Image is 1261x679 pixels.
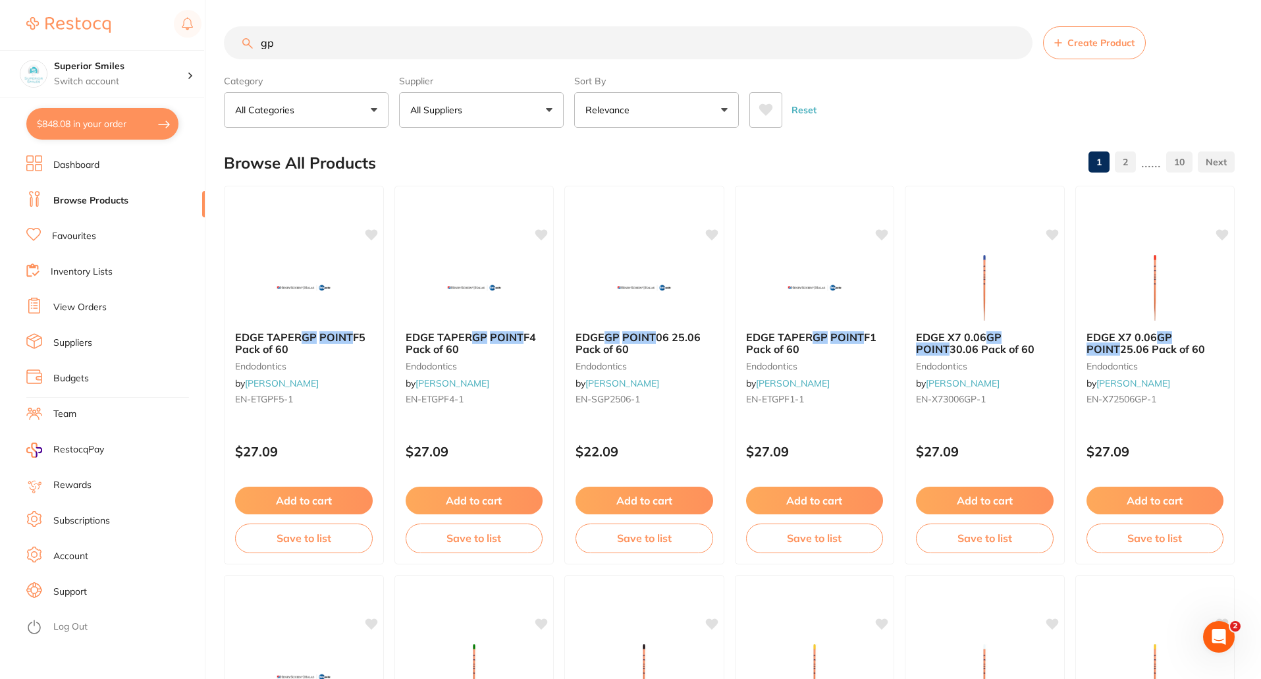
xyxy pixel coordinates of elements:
button: Add to cart [916,487,1054,514]
small: endodontics [1087,361,1224,371]
b: EDGE TAPER GP POINT F1 Pack of 60 [746,331,884,356]
a: Favourites [52,230,96,243]
span: EDGE TAPER [235,331,302,344]
button: Add to cart [576,487,713,514]
p: $27.09 [1087,444,1224,459]
em: POINT [830,331,864,344]
p: Relevance [585,103,635,117]
button: Relevance [574,92,739,128]
button: Create Product [1043,26,1146,59]
span: EDGE TAPER [746,331,813,344]
img: EDGE X7 0.06 GP POINT 30.06 Pack of 60 [942,255,1027,321]
em: POINT [622,331,656,344]
span: by [1087,377,1170,389]
b: EDGE TAPER GP POINT F5 Pack of 60 [235,331,373,356]
a: 1 [1088,149,1110,175]
b: EDGE TAPER GP POINT F4 Pack of 60 [406,331,543,356]
a: Account [53,550,88,563]
span: EDGE X7 0.06 [916,331,986,344]
input: Search Products [224,26,1033,59]
em: GP [986,331,1002,344]
p: $27.09 [916,444,1054,459]
a: 10 [1166,149,1193,175]
button: Reset [788,92,820,128]
span: 2 [1230,621,1241,632]
span: EN-ETGPF4-1 [406,393,464,405]
img: EDGE TAPER GP POINT F5 Pack of 60 [261,255,346,321]
a: View Orders [53,301,107,314]
span: EN-X72506GP-1 [1087,393,1156,405]
a: [PERSON_NAME] [1096,377,1170,389]
em: GP [604,331,620,344]
a: Subscriptions [53,514,110,528]
span: by [746,377,830,389]
p: $22.09 [576,444,713,459]
button: Save to list [746,524,884,553]
em: POINT [1087,342,1120,356]
small: endodontics [746,361,884,371]
small: endodontics [235,361,373,371]
em: POINT [319,331,353,344]
b: EDGE X7 0.06 GP POINT 30.06 Pack of 60 [916,331,1054,356]
span: 25.06 Pack of 60 [1120,342,1205,356]
b: EDGE GP POINT 06 25.06 Pack of 60 [576,331,713,356]
p: All Suppliers [410,103,468,117]
span: EN-ETGPF5-1 [235,393,293,405]
button: Add to cart [746,487,884,514]
a: RestocqPay [26,443,104,458]
a: 2 [1115,149,1136,175]
span: 06 25.06 Pack of 60 [576,331,701,356]
span: by [576,377,659,389]
label: Category [224,75,389,87]
span: by [916,377,1000,389]
a: [PERSON_NAME] [926,377,1000,389]
p: All Categories [235,103,300,117]
span: F1 Pack of 60 [746,331,876,356]
span: EDGE [576,331,604,344]
em: GP [1157,331,1172,344]
button: All Categories [224,92,389,128]
button: Add to cart [235,487,373,514]
small: endodontics [406,361,543,371]
button: Add to cart [1087,487,1224,514]
p: ...... [1141,155,1161,170]
h4: Superior Smiles [54,60,187,73]
a: Restocq Logo [26,10,111,40]
span: Create Product [1067,38,1135,48]
p: Switch account [54,75,187,88]
a: Browse Products [53,194,128,207]
button: All Suppliers [399,92,564,128]
span: EN-SGP2506-1 [576,393,640,405]
label: Sort By [574,75,739,87]
button: $848.08 in your order [26,108,178,140]
button: Save to list [406,524,543,553]
em: POINT [916,342,950,356]
button: Save to list [576,524,713,553]
em: GP [813,331,828,344]
a: Rewards [53,479,92,492]
a: [PERSON_NAME] [585,377,659,389]
a: [PERSON_NAME] [416,377,489,389]
span: by [235,377,319,389]
img: EDGE GP POINT 06 25.06 Pack of 60 [601,255,687,321]
p: $27.09 [746,444,884,459]
span: EN-ETGPF1-1 [746,393,804,405]
small: endodontics [576,361,713,371]
img: EDGE TAPER GP POINT F4 Pack of 60 [431,255,517,321]
a: Inventory Lists [51,265,113,279]
span: 30.06 Pack of 60 [950,342,1034,356]
em: POINT [490,331,523,344]
span: EDGE TAPER [406,331,472,344]
a: Team [53,408,76,421]
img: RestocqPay [26,443,42,458]
label: Supplier [399,75,564,87]
a: Log Out [53,620,88,634]
h2: Browse All Products [224,154,376,173]
span: EDGE X7 0.06 [1087,331,1157,344]
img: Superior Smiles [20,61,47,87]
span: F5 Pack of 60 [235,331,365,356]
b: EDGE X7 0.06 GP POINT 25.06 Pack of 60 [1087,331,1224,356]
p: $27.09 [235,444,373,459]
iframe: Intercom live chat [1203,621,1235,653]
a: Suppliers [53,337,92,350]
